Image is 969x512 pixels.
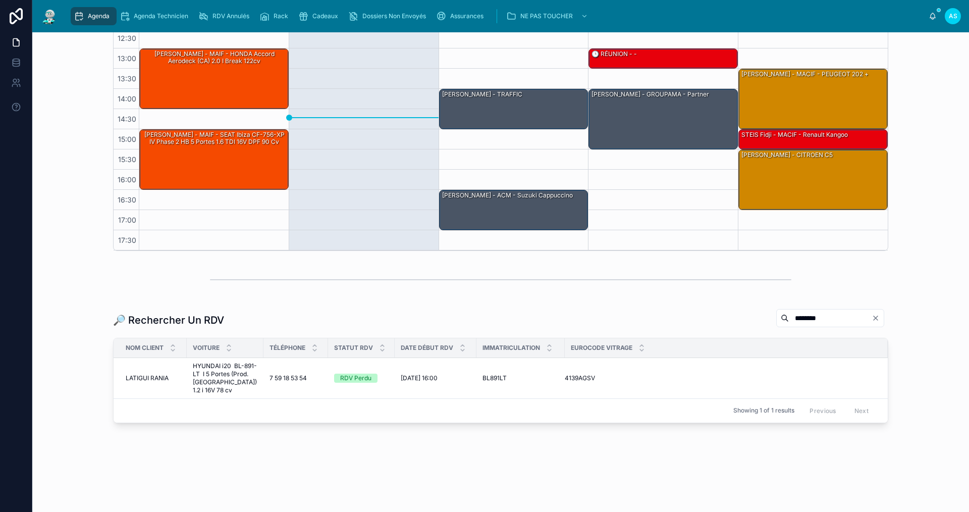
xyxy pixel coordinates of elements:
[115,34,139,42] span: 12:30
[141,49,288,66] div: [PERSON_NAME] - MAIF - HONDA Accord Aerodeck (CA) 2.0 i Break 122cv
[739,69,887,129] div: [PERSON_NAME] - MACIF - PEUGEOT 202 +
[565,374,595,382] span: 4139AGSV
[195,7,256,25] a: RDV Annulés
[113,313,224,327] h1: 🔎 Rechercher Un RDV
[733,406,794,415] span: Showing 1 of 1 results
[440,190,588,230] div: [PERSON_NAME] - ACM - suzuki cappuccino
[140,49,288,109] div: [PERSON_NAME] - MAIF - HONDA Accord Aerodeck (CA) 2.0 i Break 122cv
[71,7,117,25] a: Agenda
[589,49,737,68] div: 🕒 RÉUNION - -
[115,54,139,63] span: 13:00
[740,130,849,139] div: STEIS Fidji - MACIF - Renault kangoo
[193,362,257,394] a: HYUNDAI i20 BL-891-LT I 5 Portes (Prod. [GEOGRAPHIC_DATA]) 1.2 i 16V 78 cv
[256,7,295,25] a: Rack
[140,130,288,189] div: [PERSON_NAME] - MAIF - SEAT Ibiza CF-756-XP IV Phase 2 HB 5 Portes 1.6 TDI 16V DPF 90 cv
[590,90,710,99] div: [PERSON_NAME] - GROUPAMA - Partner
[116,236,139,244] span: 17:30
[270,344,305,352] span: Téléphone
[345,7,433,25] a: Dossiers Non Envoyés
[134,12,188,20] span: Agenda Technicien
[115,94,139,103] span: 14:00
[433,7,491,25] a: Assurances
[88,12,110,20] span: Agenda
[126,374,169,382] span: LATIGUI RANIA
[520,12,573,20] span: NE PAS TOUCHER
[312,12,338,20] span: Cadeaux
[115,175,139,184] span: 16:00
[115,74,139,83] span: 13:30
[590,49,638,59] div: 🕒 RÉUNION - -
[589,89,737,149] div: [PERSON_NAME] - GROUPAMA - Partner
[116,135,139,143] span: 15:00
[740,150,834,160] div: [PERSON_NAME] - CITROEN C5
[740,70,870,79] div: [PERSON_NAME] - MACIF - PEUGEOT 202 +
[295,7,345,25] a: Cadeaux
[141,130,288,147] div: [PERSON_NAME] - MAIF - SEAT Ibiza CF-756-XP IV Phase 2 HB 5 Portes 1.6 TDI 16V DPF 90 cv
[872,314,884,322] button: Clear
[441,191,574,200] div: [PERSON_NAME] - ACM - suzuki cappuccino
[739,130,887,149] div: STEIS Fidji - MACIF - Renault kangoo
[571,344,632,352] span: Eurocode Vitrage
[270,374,322,382] a: 7 59 18 53 54
[334,374,389,383] a: RDV Perdu
[565,374,876,382] a: 4139AGSV
[340,374,371,383] div: RDV Perdu
[115,115,139,123] span: 14:30
[116,216,139,224] span: 17:00
[503,7,593,25] a: NE PAS TOUCHER
[117,7,195,25] a: Agenda Technicien
[362,12,426,20] span: Dossiers Non Envoyés
[126,344,164,352] span: Nom Client
[115,195,139,204] span: 16:30
[40,8,59,24] img: App logo
[401,344,453,352] span: Date Début RDV
[270,374,307,382] span: 7 59 18 53 54
[334,344,373,352] span: Statut RDV
[401,374,470,382] a: [DATE] 16:00
[482,374,507,382] span: BL891LT
[193,344,220,352] span: Voiture
[67,5,929,27] div: scrollable content
[440,89,588,129] div: [PERSON_NAME] - TRAFFIC
[482,344,540,352] span: Immatriculation
[482,374,559,382] a: BL891LT
[126,374,181,382] a: LATIGUI RANIA
[441,90,523,99] div: [PERSON_NAME] - TRAFFIC
[739,150,887,210] div: [PERSON_NAME] - CITROEN C5
[949,12,957,20] span: AS
[401,374,438,382] span: [DATE] 16:00
[116,155,139,164] span: 15:30
[450,12,483,20] span: Assurances
[274,12,288,20] span: Rack
[212,12,249,20] span: RDV Annulés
